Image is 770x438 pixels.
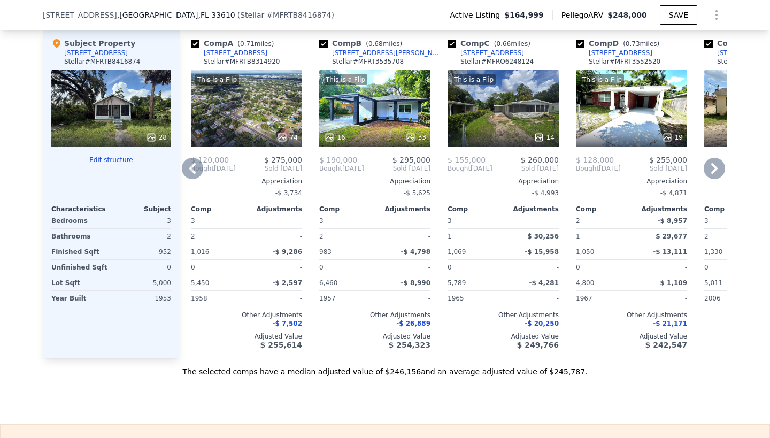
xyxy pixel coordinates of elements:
span: $ 155,000 [448,156,486,164]
span: 3 [319,217,324,225]
span: $ 128,000 [576,156,614,164]
div: Appreciation [448,177,559,186]
span: $ 255,614 [260,341,302,349]
span: -$ 4,993 [532,189,559,197]
div: 1953 [113,291,171,306]
div: Adjusted Value [576,332,687,341]
span: -$ 20,250 [525,320,559,327]
span: $ 120,000 [191,156,229,164]
div: Finished Sqft [51,244,109,259]
span: 3 [191,217,195,225]
div: Adjustments [632,205,687,213]
div: This is a Flip [324,74,367,85]
div: - [377,260,430,275]
div: - [249,213,302,228]
span: $ 255,000 [649,156,687,164]
span: Active Listing [450,10,504,20]
div: Stellar # MFRT3535708 [332,57,404,66]
span: 3 [704,217,709,225]
span: , [GEOGRAPHIC_DATA] [117,10,235,20]
span: $ 295,000 [392,156,430,164]
span: $ 242,547 [645,341,687,349]
div: Comp [576,205,632,213]
span: 5,011 [704,279,722,287]
span: 5,789 [448,279,466,287]
div: [STREET_ADDRESS] [204,49,267,57]
span: 1,016 [191,248,209,256]
a: [STREET_ADDRESS] [576,49,652,57]
span: 6,460 [319,279,337,287]
span: -$ 4,798 [401,248,430,256]
span: ( miles) [361,40,406,48]
div: [STREET_ADDRESS] [589,49,652,57]
span: $248,000 [607,11,647,19]
span: Stellar [240,11,264,19]
span: -$ 4,871 [660,189,687,197]
span: 3 [448,217,452,225]
div: - [505,213,559,228]
div: This is a Flip [452,74,496,85]
div: 2 [319,229,373,244]
div: - [377,229,430,244]
div: [DATE] [448,164,492,173]
div: Appreciation [319,177,430,186]
span: 983 [319,248,332,256]
button: SAVE [660,5,697,25]
div: - [634,291,687,306]
span: -$ 8,990 [401,279,430,287]
div: Appreciation [191,177,302,186]
span: $164,999 [504,10,544,20]
span: , FL 33610 [198,11,235,19]
div: Other Adjustments [191,311,302,319]
button: Edit structure [51,156,171,164]
div: Adjusted Value [191,332,302,341]
span: -$ 15,958 [525,248,559,256]
span: -$ 13,111 [653,248,687,256]
div: - [505,291,559,306]
div: 33 [405,132,426,143]
span: -$ 8,957 [658,217,687,225]
span: $ 260,000 [521,156,559,164]
div: Comp B [319,38,406,49]
div: [STREET_ADDRESS] [460,49,524,57]
span: Pellego ARV [561,10,608,20]
div: - [249,260,302,275]
span: 1,050 [576,248,594,256]
span: -$ 4,281 [529,279,559,287]
div: Other Adjustments [576,311,687,319]
div: Stellar # MFRT3552520 [589,57,660,66]
span: 0.68 [368,40,383,48]
span: -$ 7,502 [273,320,302,327]
div: Lot Sqft [51,275,109,290]
div: Stellar # MFRO6248124 [460,57,534,66]
div: 2 [113,229,171,244]
div: Subject Property [51,38,135,49]
div: 5,000 [113,275,171,290]
div: Unfinished Sqft [51,260,109,275]
span: $ 29,677 [656,233,687,240]
div: [STREET_ADDRESS][PERSON_NAME] [332,49,443,57]
span: $ 1,109 [660,279,687,287]
div: 2 [191,229,244,244]
div: 3 [113,213,171,228]
div: Bathrooms [51,229,109,244]
span: ( miles) [490,40,535,48]
span: 0.73 [626,40,640,48]
span: 0 [319,264,324,271]
div: Appreciation [576,177,687,186]
div: This is a Flip [195,74,239,85]
div: 1 [576,229,629,244]
div: 1958 [191,291,244,306]
div: Adjustments [503,205,559,213]
span: Sold [DATE] [492,164,559,173]
div: [DATE] [319,164,364,173]
span: ( miles) [233,40,278,48]
div: ( ) [237,10,334,20]
div: Subject [111,205,171,213]
span: Bought [319,164,342,173]
div: Characteristics [51,205,111,213]
div: Other Adjustments [319,311,430,319]
div: 1965 [448,291,501,306]
div: Comp C [448,38,535,49]
span: 1,330 [704,248,722,256]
